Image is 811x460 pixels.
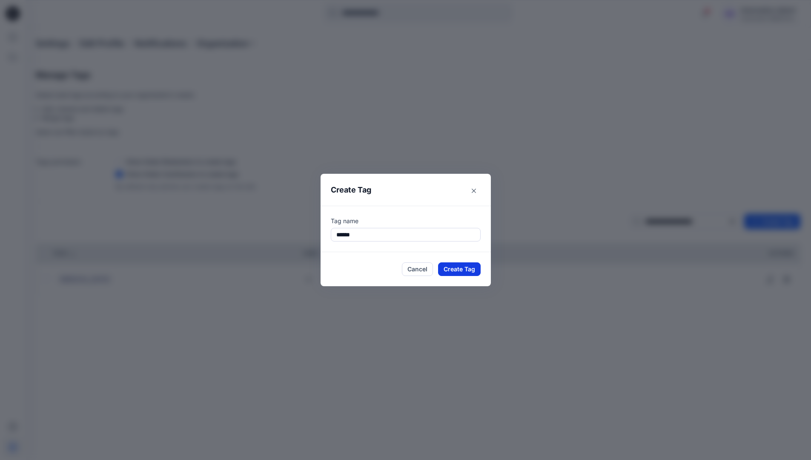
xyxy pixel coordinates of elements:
[438,262,481,276] button: Create Tag
[651,423,811,460] div: Notifications-bottom-right
[321,174,491,206] header: Create Tag
[331,216,358,225] label: Tag name
[467,184,481,198] button: Close
[402,262,433,276] button: Cancel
